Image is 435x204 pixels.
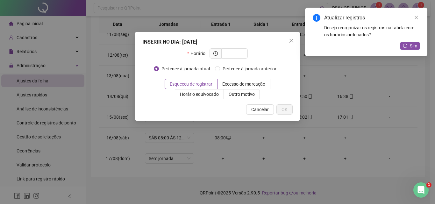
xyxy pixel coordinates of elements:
div: INSERIR NO DIA : [DATE] [142,38,293,46]
span: 1 [426,182,431,187]
span: Esqueceu de registrar [170,81,212,87]
label: Horário [187,48,209,59]
div: Atualizar registros [324,14,420,22]
span: Pertence à jornada atual [159,65,212,72]
span: reload [403,44,407,48]
span: Excesso de marcação [222,81,265,87]
span: close [289,38,294,43]
span: Pertence à jornada anterior [220,65,279,72]
span: Horário equivocado [180,92,219,97]
span: clock-circle [213,51,218,56]
button: Cancelar [246,104,274,115]
a: Close [413,14,420,21]
span: info-circle [313,14,320,22]
div: Deseja reorganizar os registros na tabela com os horários ordenados? [324,24,420,38]
button: OK [276,104,293,115]
span: Sim [410,42,417,49]
span: Outro motivo [229,92,255,97]
button: Sim [400,42,420,50]
button: Close [286,36,296,46]
span: Cancelar [251,106,269,113]
iframe: Intercom live chat [413,182,429,198]
span: close [414,15,418,20]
